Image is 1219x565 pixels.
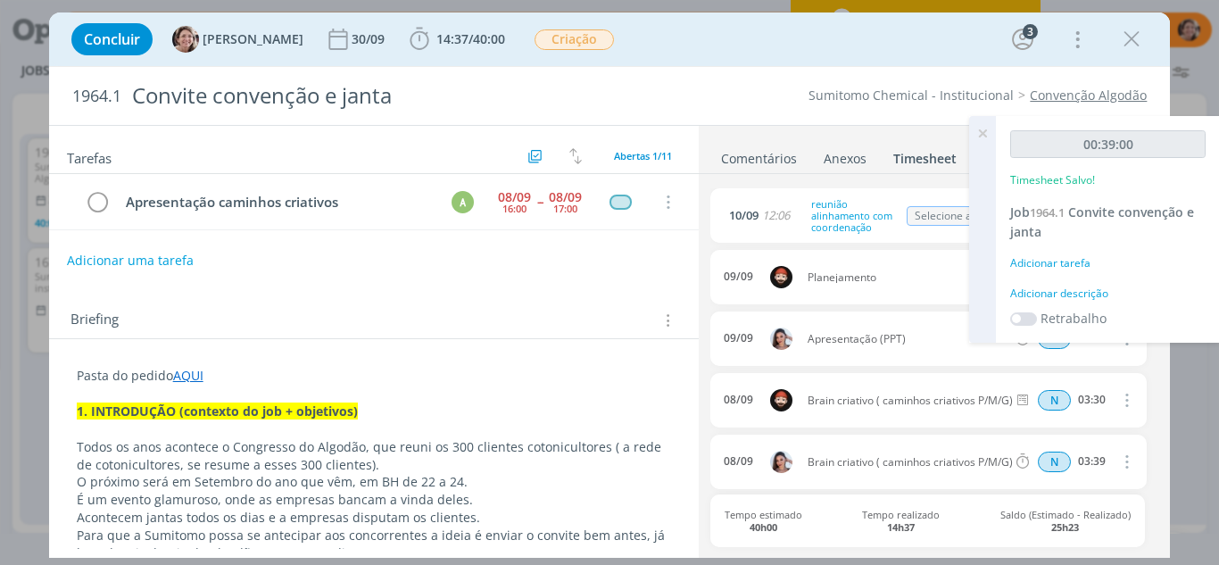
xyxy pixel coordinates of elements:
span: Abertas 1/11 [614,149,672,162]
div: 17:00 [553,204,577,213]
div: 30/09 [352,33,388,46]
div: reunião alinhamento com coordenação [808,194,904,237]
strong: 1. INTRODUÇÃO (contexto do job + objetivos) [77,403,358,420]
p: Acontecem jantas todos os dias e a empresas disputam os clientes. [77,509,672,527]
div: 03:39 [1078,455,1106,468]
p: Todos os anos acontece o Congresso do Algodão, que reuni os 300 clientes cotonicultores ( a rede ... [77,438,672,474]
a: Convenção Algodão [1030,87,1147,104]
img: W [770,389,792,411]
div: dialog [49,12,1171,558]
b: 40h00 [750,520,777,534]
span: 10/09 [729,210,759,221]
span: Tarefas [67,145,112,167]
img: N [770,328,792,350]
span: Briefing [70,309,119,332]
div: 09/09 [724,332,753,345]
button: Adicionar uma tarefa [66,245,195,277]
span: Tempo estimado [725,509,802,532]
span: Criação [535,29,614,50]
span: Apresentação (PPT) [800,334,1014,345]
span: Brain criativo ( caminhos criativos P/M/G) [800,457,1014,468]
div: Apresentação caminhos criativos [119,191,435,213]
img: arrow-down-up.svg [569,148,582,164]
div: 08/09 [724,394,753,406]
a: Timesheet [892,142,958,168]
div: 09/09 [724,270,753,283]
button: 14:37/40:00 [405,25,510,54]
a: Comentários [720,142,798,168]
button: A[PERSON_NAME] [172,26,303,53]
b: 25h23 [1051,520,1079,534]
button: Concluir [71,23,153,55]
span: [PERSON_NAME] [203,33,303,46]
span: 1964.1 [1030,204,1065,220]
span: 12:06 [762,210,790,221]
span: 14:37 [436,30,469,47]
span: Saldo (Estimado - Realizado) [1000,509,1131,532]
p: O próximo será em Setembro do ano que vêm, em BH de 22 a 24. [77,473,672,491]
button: 3 [1008,25,1037,54]
div: 08/09 [724,455,753,468]
div: 16:00 [502,204,527,213]
span: Tempo realizado [862,509,940,532]
span: Concluir [84,32,140,46]
span: Planejamento [800,272,1014,283]
span: Brain criativo ( caminhos criativos P/M/G) [800,395,1014,406]
button: Criação [534,29,615,51]
div: Adicionar descrição [1010,286,1206,302]
a: AQUI [173,367,203,384]
div: Adicionar tarefa [1010,255,1206,271]
button: A [449,188,476,215]
span: N [1038,390,1071,411]
span: -- [537,195,543,208]
p: É um evento glamuroso, onde as empresas bancam a vinda deles. [77,491,672,509]
a: Job1964.1Convite convenção e janta [1010,204,1194,240]
div: 03:30 [1078,394,1106,406]
img: W [770,266,792,288]
span: 40:00 [473,30,505,47]
div: Horas normais [1038,390,1071,411]
p: Timesheet Salvo! [1010,172,1095,188]
span: N [1038,452,1071,472]
div: Convite convenção e janta [125,74,692,118]
p: Para que a Sumitomo possa se antecipar aos concorrentes a ideia é enviar o convite bem antes, já ... [77,527,672,562]
label: Retrabalho [1041,309,1107,328]
div: Anexos [824,150,867,168]
img: A [172,26,199,53]
div: A [452,191,474,213]
a: Sumitomo Chemical - Institucional [809,87,1014,104]
span: / [469,30,473,47]
p: Pasta do pedido [77,367,672,385]
div: 3 [1023,24,1038,39]
b: 14h37 [887,520,915,534]
div: Horas normais [1038,452,1071,472]
span: 1964.1 [72,87,121,106]
span: Convite convenção e janta [1010,204,1194,240]
img: N [770,451,792,473]
div: 08/09 [498,191,531,204]
div: 08/09 [549,191,582,204]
